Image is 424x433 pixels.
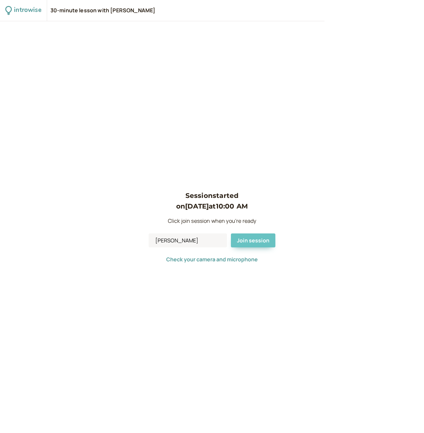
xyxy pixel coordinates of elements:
[166,256,258,262] button: Check your camera and microphone
[166,256,258,263] span: Check your camera and microphone
[149,233,227,247] input: Your Name
[149,217,275,225] p: Click join session when you're ready
[50,7,156,14] div: 30-minute lesson with [PERSON_NAME]
[14,5,41,16] div: introwise
[149,190,275,212] h3: Session started on [DATE] at 10:00 AM
[231,233,275,247] button: Join session
[237,237,269,244] span: Join session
